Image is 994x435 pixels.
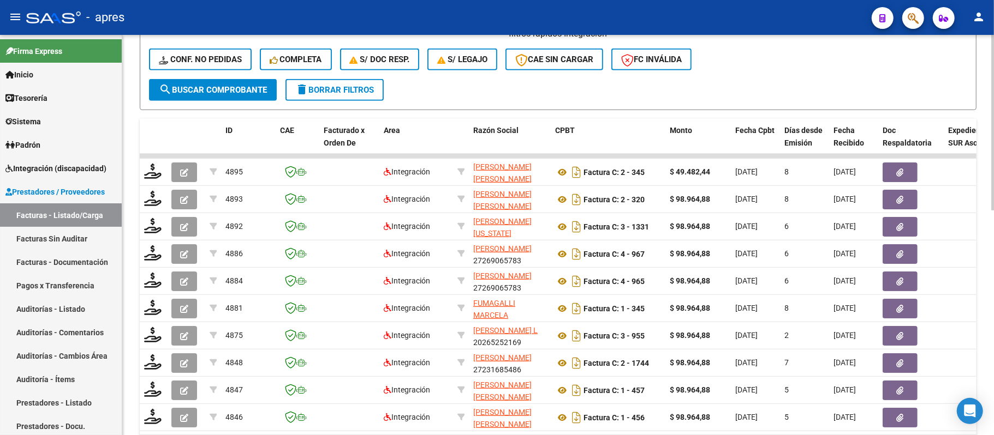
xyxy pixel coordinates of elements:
[149,49,252,70] button: Conf. no pedidas
[384,304,430,312] span: Integración
[473,297,546,320] div: 27143400188
[834,331,856,340] span: [DATE]
[5,139,40,151] span: Padrón
[473,270,546,293] div: 27269065783
[584,331,645,340] strong: Factura C: 3 - 955
[735,222,758,231] span: [DATE]
[784,304,789,312] span: 8
[379,119,453,167] datatable-header-cell: Area
[670,195,710,203] strong: $ 98.964,88
[340,49,420,70] button: S/ Doc Resp.
[473,326,538,335] span: [PERSON_NAME] L
[551,119,665,167] datatable-header-cell: CPBT
[670,222,710,231] strong: $ 98.964,88
[735,167,758,176] span: [DATE]
[735,413,758,421] span: [DATE]
[295,85,374,95] span: Borrar Filtros
[5,45,62,57] span: Firma Express
[225,167,243,176] span: 4895
[159,83,172,96] mat-icon: search
[670,331,710,340] strong: $ 98.964,88
[584,386,645,395] strong: Factura C: 1 - 457
[427,49,497,70] button: S/ legajo
[784,331,789,340] span: 2
[225,126,233,135] span: ID
[569,382,584,399] i: Descargar documento
[473,188,546,211] div: 27422515807
[735,249,758,258] span: [DATE]
[670,167,710,176] strong: $ 49.482,44
[584,277,645,286] strong: Factura C: 4 - 965
[324,126,365,147] span: Facturado x Orden De
[5,92,47,104] span: Tesorería
[280,126,294,135] span: CAE
[473,352,546,374] div: 27231685486
[569,273,584,290] i: Descargar documento
[972,10,985,23] mat-icon: person
[834,385,856,394] span: [DATE]
[473,243,546,265] div: 27269065783
[384,385,430,394] span: Integración
[670,126,692,135] span: Monto
[784,167,789,176] span: 8
[834,195,856,203] span: [DATE]
[225,276,243,285] span: 4884
[384,249,430,258] span: Integración
[225,385,243,394] span: 4847
[276,119,319,167] datatable-header-cell: CAE
[784,413,789,421] span: 5
[735,126,775,135] span: Fecha Cpbt
[384,222,430,231] span: Integración
[384,167,430,176] span: Integración
[225,195,243,203] span: 4893
[569,245,584,263] i: Descargar documento
[834,276,856,285] span: [DATE]
[473,217,532,238] span: [PERSON_NAME][US_STATE]
[735,276,758,285] span: [DATE]
[569,164,584,181] i: Descargar documento
[834,249,856,258] span: [DATE]
[834,358,856,367] span: [DATE]
[569,191,584,208] i: Descargar documento
[784,249,789,258] span: 6
[834,304,856,312] span: [DATE]
[473,271,532,280] span: [PERSON_NAME]
[515,55,593,64] span: CAE SIN CARGAR
[285,79,384,101] button: Borrar Filtros
[225,413,243,421] span: 4846
[225,331,243,340] span: 4875
[834,167,856,176] span: [DATE]
[225,249,243,258] span: 4886
[473,162,532,184] span: [PERSON_NAME] [PERSON_NAME]
[584,304,645,313] strong: Factura C: 1 - 345
[225,358,243,367] span: 4848
[670,413,710,421] strong: $ 98.964,88
[621,55,682,64] span: FC Inválida
[473,215,546,238] div: 23300696554
[473,406,546,429] div: 27367485014
[670,276,710,285] strong: $ 98.964,88
[473,324,546,347] div: 20265252169
[829,119,878,167] datatable-header-cell: Fecha Recibido
[784,195,789,203] span: 8
[9,10,22,23] mat-icon: menu
[5,116,41,128] span: Sistema
[221,119,276,167] datatable-header-cell: ID
[784,358,789,367] span: 7
[555,126,575,135] span: CPBT
[735,358,758,367] span: [DATE]
[469,119,551,167] datatable-header-cell: Razón Social
[584,168,645,177] strong: Factura C: 2 - 345
[735,385,758,394] span: [DATE]
[5,69,33,81] span: Inicio
[883,126,932,147] span: Doc Respaldatoria
[5,186,105,198] span: Prestadores / Proveedores
[569,218,584,235] i: Descargar documento
[731,119,780,167] datatable-header-cell: Fecha Cpbt
[569,300,584,317] i: Descargar documento
[735,331,758,340] span: [DATE]
[569,409,584,426] i: Descargar documento
[473,126,519,135] span: Razón Social
[670,385,710,394] strong: $ 98.964,88
[159,55,242,64] span: Conf. no pedidas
